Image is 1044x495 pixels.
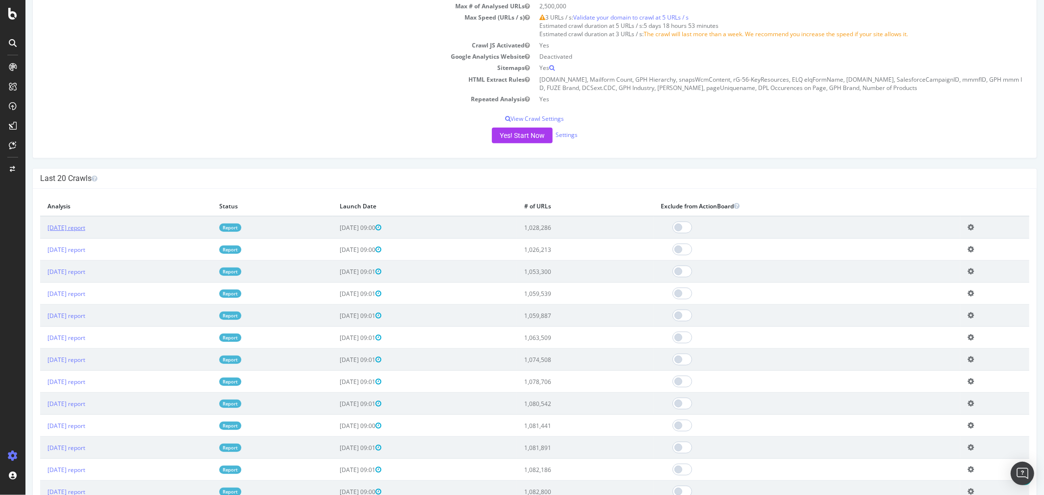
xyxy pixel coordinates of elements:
span: [DATE] 09:01 [314,356,356,364]
a: Report [194,444,216,452]
td: [DOMAIN_NAME], Mailform Count, GPH Hierarchy, snapsWcmContent, rG-56-KeyResources, ELQ elqFormNam... [510,74,1004,93]
a: Report [194,400,216,408]
td: 1,081,441 [491,415,628,437]
a: Report [194,422,216,430]
a: [DATE] report [22,444,60,452]
a: Report [194,224,216,232]
a: [DATE] report [22,224,60,232]
span: [DATE] 09:01 [314,312,356,320]
span: The crawl will last more than a week. We recommend you increase the speed if your site allows it. [619,30,883,38]
a: Report [194,378,216,386]
div: Open Intercom Messenger [1011,462,1034,485]
a: Settings [530,131,552,139]
td: Yes [510,62,1004,73]
td: 1,026,213 [491,239,628,261]
a: Report [194,312,216,320]
td: Deactivated [510,51,1004,62]
span: [DATE] 09:01 [314,378,356,386]
a: Report [194,268,216,276]
td: Sitemaps [15,62,510,73]
td: 1,028,286 [491,216,628,239]
a: [DATE] report [22,400,60,408]
th: Launch Date [307,196,491,216]
a: Report [194,466,216,474]
td: 1,078,706 [491,371,628,393]
a: Report [194,334,216,342]
td: 2,500,000 [510,0,1004,12]
a: [DATE] report [22,378,60,386]
td: 1,053,300 [491,261,628,283]
td: Repeated Analysis [15,93,510,105]
a: Validate your domain to crawl at 5 URLs / s [548,13,664,22]
td: HTML Extract Rules [15,74,510,93]
span: [DATE] 09:01 [314,334,356,342]
span: [DATE] 09:00 [314,422,356,430]
span: [DATE] 09:00 [314,246,356,254]
td: 1,059,887 [491,305,628,327]
a: [DATE] report [22,312,60,320]
a: [DATE] report [22,268,60,276]
span: [DATE] 09:01 [314,290,356,298]
td: Max Speed (URLs / s) [15,12,510,40]
a: [DATE] report [22,290,60,298]
td: Yes [510,40,1004,51]
td: 1,080,542 [491,393,628,415]
a: [DATE] report [22,422,60,430]
span: 5 days 18 hours 53 minutes [619,22,694,30]
th: Status [186,196,307,216]
td: Max # of Analysed URLs [15,0,510,12]
span: [DATE] 09:01 [314,444,356,452]
button: Yes! Start Now [466,128,527,143]
td: 1,063,509 [491,327,628,349]
p: View Crawl Settings [15,114,1004,123]
span: [DATE] 09:01 [314,466,356,474]
a: [DATE] report [22,334,60,342]
span: [DATE] 09:01 [314,400,356,408]
a: [DATE] report [22,356,60,364]
h4: Last 20 Crawls [15,174,1004,183]
th: Exclude from ActionBoard [628,196,935,216]
td: Google Analytics Website [15,51,510,62]
a: [DATE] report [22,466,60,474]
td: 1,059,539 [491,283,628,305]
span: [DATE] 09:01 [314,268,356,276]
td: 1,081,891 [491,437,628,459]
th: Analysis [15,196,186,216]
td: 3 URLs / s: Estimated crawl duration at 5 URLs / s: Estimated crawl duration at 3 URLs / s: [510,12,1004,40]
a: Report [194,290,216,298]
td: 1,074,508 [491,349,628,371]
td: Crawl JS Activated [15,40,510,51]
a: Report [194,356,216,364]
td: Yes [510,93,1004,105]
td: 1,082,186 [491,459,628,481]
span: [DATE] 09:00 [314,224,356,232]
a: [DATE] report [22,246,60,254]
th: # of URLs [491,196,628,216]
a: Report [194,246,216,254]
